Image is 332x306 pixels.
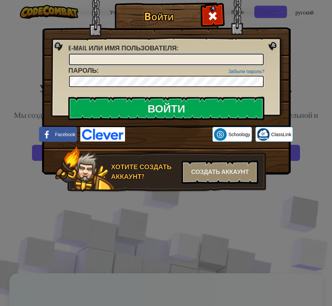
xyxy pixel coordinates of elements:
[55,131,75,138] span: Facebook
[125,127,212,142] iframe: Кнопка "Войти с аккаунтом Google"
[68,43,177,52] span: E-mail или имя пользователя
[271,131,292,138] span: ClassLink
[68,66,98,75] label: :
[68,43,178,53] label: :
[228,131,250,138] span: Schoology
[257,128,270,141] img: classlink-logo-small.png
[68,97,264,120] input: Войти
[214,128,227,141] img: schoology.png
[182,161,258,184] div: Создать аккаунт
[228,69,264,74] a: Забыли пароль?
[116,10,201,22] h1: Войти
[41,128,53,141] img: facebook_small.png
[111,162,178,181] div: Хотите создать аккаунт?
[68,66,97,75] span: Пароль
[80,127,125,141] img: clever-logo-blue.png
